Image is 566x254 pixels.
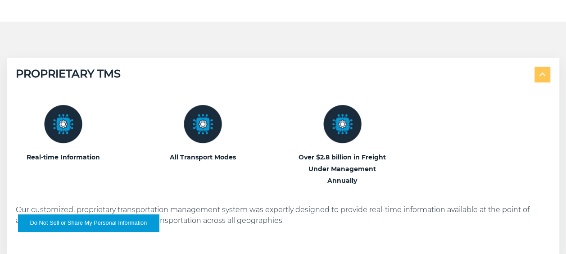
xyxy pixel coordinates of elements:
h3: Real-time Information [16,151,110,163]
button: Do Not Sell or Share My Personal Information [18,214,159,231]
p: Our customized, proprietary transportation management system was expertly designed to provide rea... [16,204,550,226]
img: arrow [539,73,545,76]
h3: All Transport Modes [155,151,250,163]
h3: Over $2.8 billion in Freight Under Management Annually [295,151,389,186]
h5: PROPRIETARY TMS [16,67,121,82]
